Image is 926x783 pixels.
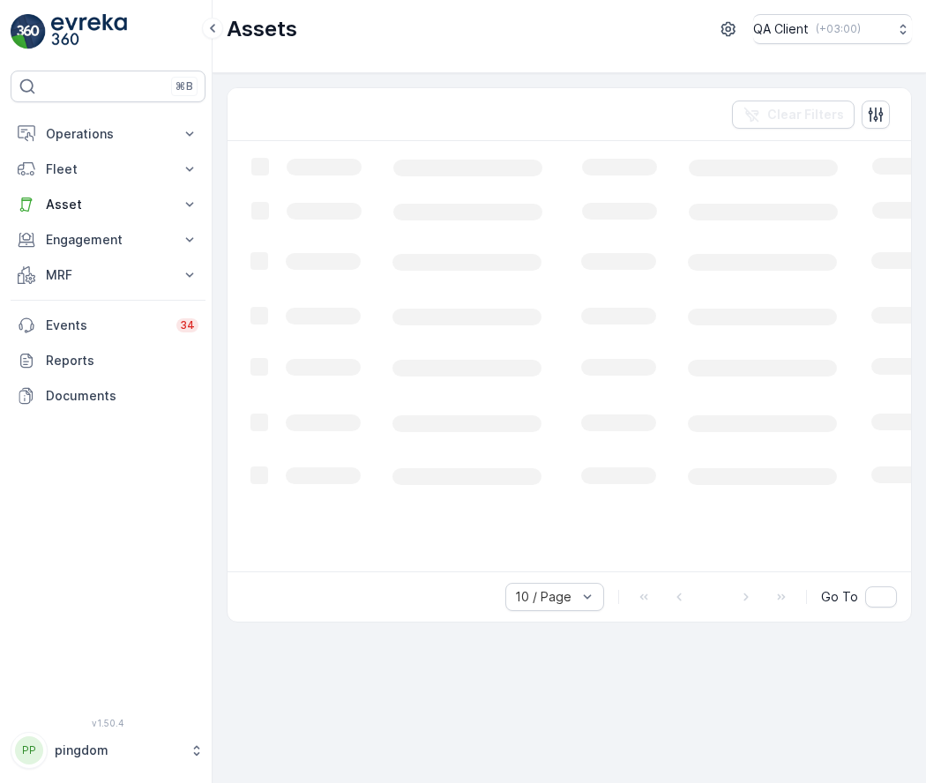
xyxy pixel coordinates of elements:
[11,378,205,414] a: Documents
[11,14,46,49] img: logo
[11,116,205,152] button: Operations
[11,222,205,257] button: Engagement
[732,101,855,129] button: Clear Filters
[821,588,858,606] span: Go To
[15,736,43,764] div: PP
[11,732,205,769] button: PPpingdom
[46,196,170,213] p: Asset
[11,718,205,728] span: v 1.50.4
[51,14,127,49] img: logo_light-DOdMpM7g.png
[46,317,166,334] p: Events
[11,343,205,378] a: Reports
[46,231,170,249] p: Engagement
[753,20,809,38] p: QA Client
[175,79,193,93] p: ⌘B
[11,257,205,293] button: MRF
[46,266,170,284] p: MRF
[46,125,170,143] p: Operations
[180,318,195,332] p: 34
[11,187,205,222] button: Asset
[753,14,912,44] button: QA Client(+03:00)
[767,106,844,123] p: Clear Filters
[11,308,205,343] a: Events34
[46,352,198,369] p: Reports
[227,15,297,43] p: Assets
[11,152,205,187] button: Fleet
[55,742,181,759] p: pingdom
[46,160,170,178] p: Fleet
[816,22,861,36] p: ( +03:00 )
[46,387,198,405] p: Documents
